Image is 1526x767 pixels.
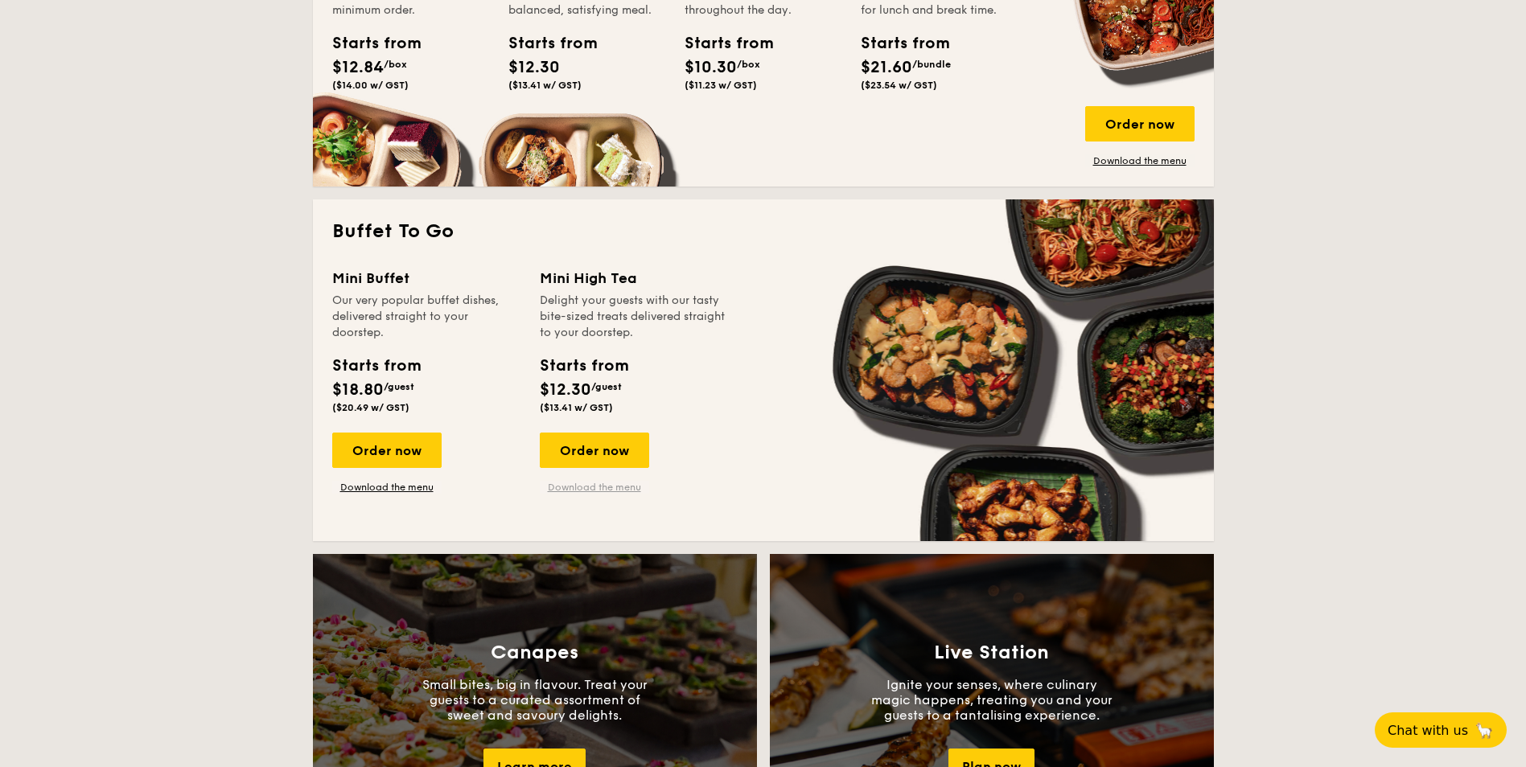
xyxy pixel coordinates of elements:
[540,267,728,289] div: Mini High Tea
[912,59,951,70] span: /bundle
[384,381,414,392] span: /guest
[332,293,520,341] div: Our very popular buffet dishes, delivered straight to your doorstep.
[1375,712,1507,748] button: Chat with us🦙
[1085,106,1195,142] div: Order now
[508,58,560,77] span: $12.30
[332,58,384,77] span: $12.84
[934,642,1049,664] h3: Live Station
[861,58,912,77] span: $21.60
[861,80,937,91] span: ($23.54 w/ GST)
[685,58,737,77] span: $10.30
[591,381,622,392] span: /guest
[540,380,591,400] span: $12.30
[414,677,656,723] p: Small bites, big in flavour. Treat your guests to a curated assortment of sweet and savoury delig...
[540,402,613,413] span: ($13.41 w/ GST)
[540,433,649,468] div: Order now
[332,31,405,55] div: Starts from
[491,642,578,664] h3: Canapes
[685,80,757,91] span: ($11.23 w/ GST)
[685,31,757,55] div: Starts from
[1085,154,1195,167] a: Download the menu
[508,80,582,91] span: ($13.41 w/ GST)
[861,31,933,55] div: Starts from
[332,380,384,400] span: $18.80
[1475,721,1494,740] span: 🦙
[540,481,649,494] a: Download the menu
[332,219,1195,244] h2: Buffet To Go
[540,354,627,378] div: Starts from
[1388,723,1468,738] span: Chat with us
[540,293,728,341] div: Delight your guests with our tasty bite-sized treats delivered straight to your doorstep.
[332,402,409,413] span: ($20.49 w/ GST)
[737,59,760,70] span: /box
[332,354,420,378] div: Starts from
[871,677,1113,723] p: Ignite your senses, where culinary magic happens, treating you and your guests to a tantalising e...
[332,267,520,289] div: Mini Buffet
[384,59,407,70] span: /box
[332,80,409,91] span: ($14.00 w/ GST)
[508,31,581,55] div: Starts from
[332,433,442,468] div: Order now
[332,481,442,494] a: Download the menu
